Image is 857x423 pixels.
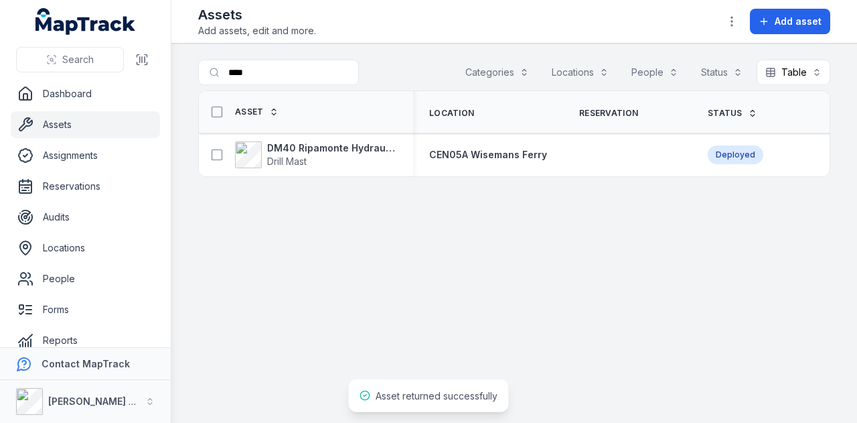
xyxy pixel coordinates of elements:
a: DM40 Ripamonte Hydraulic Drill Mast & EuroDrill RH10XDrill Mast [235,141,397,168]
a: CEN05A Wisemans Ferry [429,148,547,162]
a: Assignments [11,142,160,169]
button: People [623,60,687,85]
a: Assets [11,111,160,138]
span: CEN05A Wisemans Ferry [429,149,547,160]
span: Status [708,108,743,119]
button: Table [757,60,830,85]
span: Search [62,53,94,66]
span: Add assets, edit and more. [198,24,316,38]
a: Forms [11,296,160,323]
a: Reservations [11,173,160,200]
a: MapTrack [35,8,136,35]
button: Search [16,47,124,72]
a: Locations [11,235,160,261]
button: Add asset [750,9,830,34]
button: Locations [543,60,617,85]
button: Status [692,60,751,85]
span: Reservation [579,108,638,119]
a: Asset [235,107,279,117]
a: Status [708,108,757,119]
button: Categories [457,60,538,85]
strong: [PERSON_NAME] Group [48,396,158,407]
div: Deployed [708,145,763,164]
span: Location [429,108,474,119]
span: Asset [235,107,264,117]
h2: Assets [198,5,316,24]
a: People [11,265,160,292]
a: Reports [11,327,160,354]
span: Drill Mast [267,156,307,167]
a: Audits [11,204,160,231]
a: Dashboard [11,80,160,107]
strong: Contact MapTrack [42,358,130,369]
strong: DM40 Ripamonte Hydraulic Drill Mast & EuroDrill RH10X [267,141,397,155]
span: Asset returned successfully [376,390,497,402]
span: Add asset [775,15,822,28]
